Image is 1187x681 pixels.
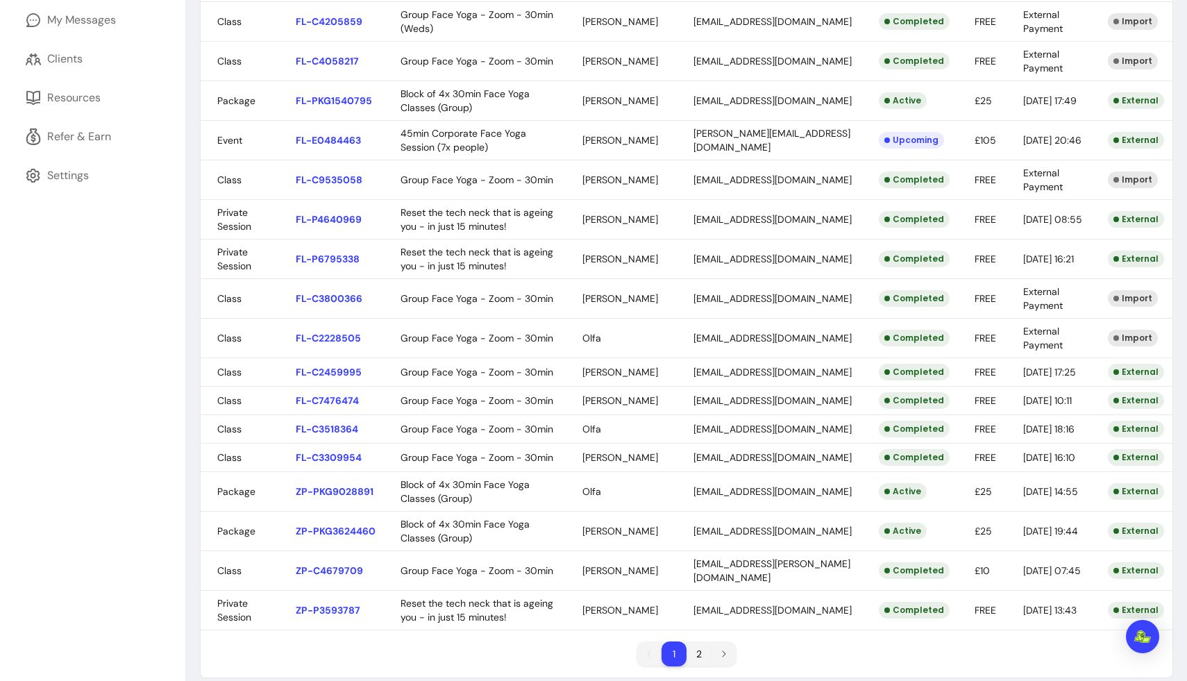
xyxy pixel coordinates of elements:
[693,525,852,537] span: [EMAIL_ADDRESS][DOMAIN_NAME]
[296,212,376,226] p: FL-P4640969
[217,564,242,577] span: Class
[975,604,996,616] span: FREE
[879,211,950,228] div: Completed
[1023,8,1063,35] span: External Payment
[582,485,601,498] span: Olfa
[693,253,852,265] span: [EMAIL_ADDRESS][DOMAIN_NAME]
[401,564,553,577] span: Group Face Yoga - Zoom - 30min
[879,523,927,539] div: Active
[296,451,376,464] p: FL-C3309954
[47,167,89,184] div: Settings
[1023,366,1076,378] span: [DATE] 17:25
[401,366,553,378] span: Group Face Yoga - Zoom - 30min
[975,525,992,537] span: £25
[582,15,658,28] span: [PERSON_NAME]
[296,94,376,108] p: FL-PKG1540795
[879,562,950,579] div: Completed
[879,13,950,30] div: Completed
[693,55,852,67] span: [EMAIL_ADDRESS][DOMAIN_NAME]
[582,55,658,67] span: [PERSON_NAME]
[879,483,927,500] div: Active
[217,55,242,67] span: Class
[401,246,553,272] span: Reset the tech neck that is ageing you - in just 15 minutes!
[879,602,950,619] div: Completed
[401,394,553,407] span: Group Face Yoga - Zoom - 30min
[296,252,376,266] p: FL-P6795338
[693,127,850,153] span: [PERSON_NAME][EMAIL_ADDRESS][DOMAIN_NAME]
[879,421,950,437] div: Completed
[1023,394,1072,407] span: [DATE] 10:11
[975,485,992,498] span: £25
[693,557,850,584] span: [EMAIL_ADDRESS][PERSON_NAME][DOMAIN_NAME]
[693,174,852,186] span: [EMAIL_ADDRESS][DOMAIN_NAME]
[401,451,553,464] span: Group Face Yoga - Zoom - 30min
[1108,13,1158,30] div: Import
[217,597,251,623] span: Private Session
[582,451,658,464] span: [PERSON_NAME]
[879,449,950,466] div: Completed
[1108,562,1164,579] div: External
[879,330,950,346] div: Completed
[582,292,658,305] span: [PERSON_NAME]
[879,392,950,409] div: Completed
[975,134,996,146] span: £105
[662,641,687,666] li: pagination item 1 active
[1023,253,1074,265] span: [DATE] 16:21
[975,213,996,226] span: FREE
[401,518,530,544] span: Block of 4x 30min Face Yoga Classes (Group)
[879,171,950,188] div: Completed
[693,451,852,464] span: [EMAIL_ADDRESS][DOMAIN_NAME]
[975,366,996,378] span: FREE
[1023,451,1075,464] span: [DATE] 16:10
[296,485,376,498] p: ZP-PKG9028891
[975,253,996,265] span: FREE
[693,604,852,616] span: [EMAIL_ADDRESS][DOMAIN_NAME]
[693,94,852,107] span: [EMAIL_ADDRESS][DOMAIN_NAME]
[401,8,553,35] span: Group Face Yoga - Zoom - 30min (Weds)
[1108,523,1164,539] div: External
[582,564,658,577] span: [PERSON_NAME]
[1023,134,1081,146] span: [DATE] 20:46
[217,94,255,107] span: Package
[296,422,376,436] p: FL-C3518364
[217,332,242,344] span: Class
[401,127,526,153] span: 45min Corporate Face Yoga Session (7x people)
[296,603,376,617] p: ZP-P3593787
[296,564,376,578] p: ZP-C4679709
[1023,423,1075,435] span: [DATE] 18:16
[582,423,601,435] span: Olfa
[296,54,376,68] p: FL-C4058217
[1108,290,1158,307] div: Import
[47,51,83,67] div: Clients
[401,597,553,623] span: Reset the tech neck that is ageing you - in just 15 minutes!
[693,366,852,378] span: [EMAIL_ADDRESS][DOMAIN_NAME]
[1108,330,1158,346] div: Import
[1023,604,1077,616] span: [DATE] 13:43
[401,423,553,435] span: Group Face Yoga - Zoom - 30min
[879,92,927,109] div: Active
[1023,564,1081,577] span: [DATE] 07:45
[1126,620,1159,653] div: Open Intercom Messenger
[217,525,255,537] span: Package
[693,292,852,305] span: [EMAIL_ADDRESS][DOMAIN_NAME]
[693,15,852,28] span: [EMAIL_ADDRESS][DOMAIN_NAME]
[296,15,376,28] p: FL-C4205859
[217,292,242,305] span: Class
[879,53,950,69] div: Completed
[1108,483,1164,500] div: External
[687,641,712,666] li: pagination item 2
[582,604,658,616] span: [PERSON_NAME]
[217,423,242,435] span: Class
[1108,92,1164,109] div: External
[975,423,996,435] span: FREE
[879,251,950,267] div: Completed
[217,394,242,407] span: Class
[582,94,658,107] span: [PERSON_NAME]
[1108,364,1164,380] div: External
[296,365,376,379] p: FL-C2459995
[217,366,242,378] span: Class
[296,173,376,187] p: FL-C9535058
[975,174,996,186] span: FREE
[217,174,242,186] span: Class
[217,134,242,146] span: Event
